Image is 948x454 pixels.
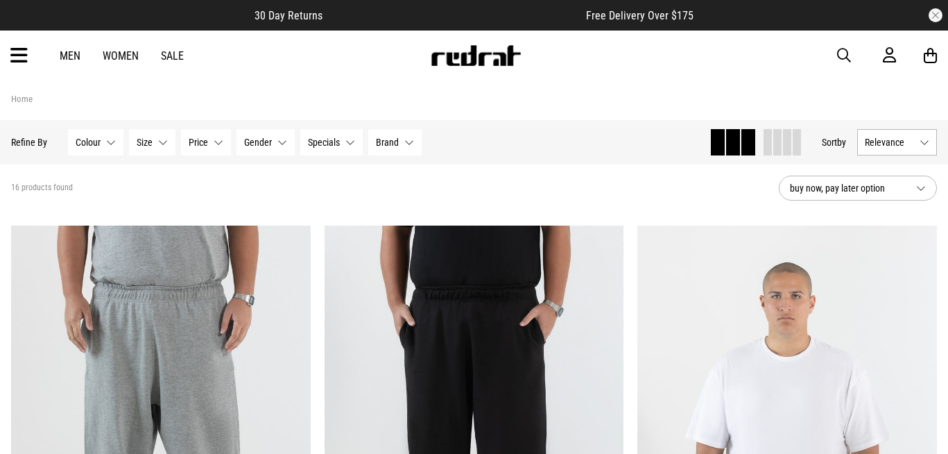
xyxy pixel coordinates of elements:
span: Specials [308,137,340,148]
img: Redrat logo [430,45,522,66]
p: Refine By [11,137,47,148]
span: Relevance [865,137,914,148]
a: Women [103,49,139,62]
button: Colour [68,129,123,155]
span: by [837,137,846,148]
span: Price [189,137,208,148]
span: Size [137,137,153,148]
button: buy now, pay later option [779,176,937,201]
button: Relevance [857,129,937,155]
a: Men [60,49,80,62]
button: Gender [236,129,295,155]
span: buy now, pay later option [790,180,905,196]
span: 16 products found [11,183,73,194]
button: Brand [368,129,422,155]
button: Sortby [822,134,846,151]
a: Sale [161,49,184,62]
a: Home [11,94,33,104]
span: Gender [244,137,272,148]
button: Specials [300,129,363,155]
span: 30 Day Returns [255,9,322,22]
span: Free Delivery Over $175 [586,9,693,22]
span: Brand [376,137,399,148]
span: Colour [76,137,101,148]
iframe: Customer reviews powered by Trustpilot [350,8,558,22]
button: Size [129,129,175,155]
button: Price [181,129,231,155]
